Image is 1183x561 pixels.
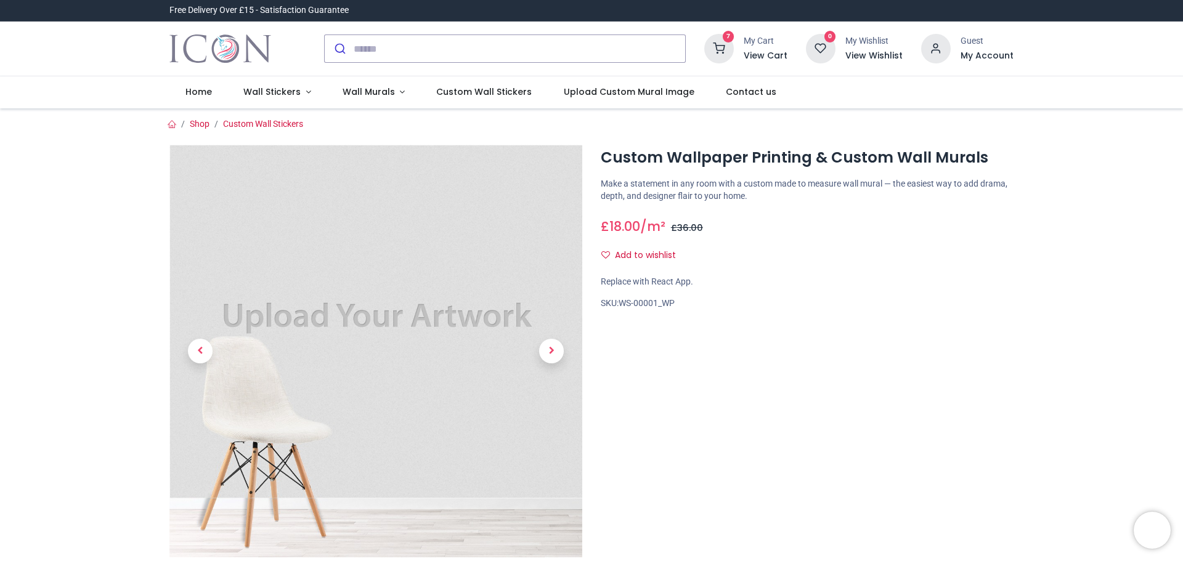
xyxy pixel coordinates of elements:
iframe: Brevo live chat [1134,512,1171,549]
a: Next [521,207,582,496]
span: £ [601,217,640,235]
span: Next [539,339,564,363]
sup: 0 [824,31,836,42]
a: Custom Wall Stickers [223,119,303,129]
span: WS-00001_WP [619,298,675,308]
h1: Custom Wallpaper Printing & Custom Wall Murals [601,147,1014,168]
a: Wall Stickers [227,76,327,108]
a: Previous [169,207,231,496]
span: Custom Wall Stickers [436,86,532,98]
div: Guest [961,35,1014,47]
div: My Cart [744,35,787,47]
a: Shop [190,119,209,129]
span: Wall Stickers [243,86,301,98]
span: Wall Murals [343,86,395,98]
img: Icon Wall Stickers [169,31,271,66]
a: Logo of Icon Wall Stickers [169,31,271,66]
span: Previous [188,339,213,363]
sup: 7 [723,31,734,42]
span: 36.00 [677,222,703,234]
a: My Account [961,50,1014,62]
a: View Wishlist [845,50,903,62]
div: My Wishlist [845,35,903,47]
iframe: Customer reviews powered by Trustpilot [755,4,1014,17]
span: Home [185,86,212,98]
div: Replace with React App. [601,276,1014,288]
span: 18.00 [609,217,640,235]
i: Add to wishlist [601,251,610,259]
a: Wall Murals [327,76,421,108]
span: Upload Custom Mural Image [564,86,694,98]
span: /m² [640,217,665,235]
a: View Cart [744,50,787,62]
div: Free Delivery Over £15 - Satisfaction Guarantee [169,4,349,17]
button: Submit [325,35,354,62]
span: Contact us [726,86,776,98]
button: Add to wishlistAdd to wishlist [601,245,686,266]
div: SKU: [601,297,1014,310]
a: 0 [806,43,835,53]
p: Make a statement in any room with a custom made to measure wall mural — the easiest way to add dr... [601,178,1014,202]
img: Custom Wallpaper Printing & Custom Wall Murals [169,145,582,557]
a: 7 [704,43,734,53]
span: £ [671,222,703,234]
